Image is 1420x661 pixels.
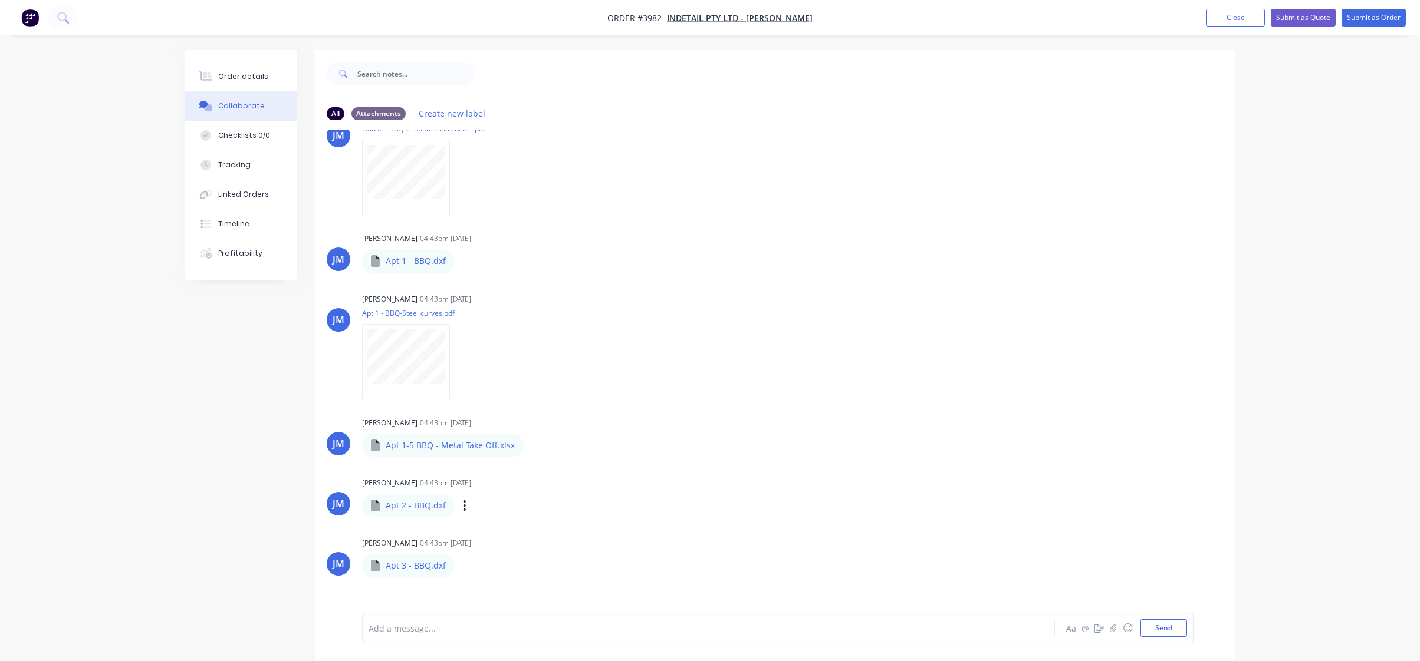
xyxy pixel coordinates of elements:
div: JM [333,128,344,143]
button: Aa [1064,621,1078,635]
div: [PERSON_NAME] [362,418,418,428]
button: @ [1078,621,1092,635]
img: Factory [21,9,39,27]
div: Tracking [218,160,251,170]
p: Apt 1 - BBQ.dxf [386,255,446,267]
button: Tracking [185,150,297,180]
p: Apt 2 - BBQ.dxf [386,500,446,511]
div: JM [333,557,344,571]
div: JM [333,313,344,327]
div: Attachments [351,107,406,120]
div: [PERSON_NAME] [362,233,418,244]
div: [PERSON_NAME] [362,478,418,488]
div: JM [333,437,344,451]
input: Search notes... [357,62,474,85]
div: JM [333,497,344,511]
button: Order details [185,62,297,91]
div: Order details [218,71,268,82]
button: Checklists 0/0 [185,121,297,150]
div: Timeline [218,219,249,229]
div: 04:43pm [DATE] [420,478,471,488]
div: JM [333,252,344,266]
button: Create new label [413,105,492,121]
button: Submit as Quote [1271,9,1336,27]
div: Profitability [218,248,262,259]
button: ☺ [1120,621,1135,635]
div: All [327,107,344,120]
p: Apt 1 - BBQ-Steel curves.pdf [362,308,462,318]
a: Indetail Pty Ltd - [PERSON_NAME] [667,12,813,24]
div: Checklists 0/0 [218,130,270,141]
div: [PERSON_NAME] [362,538,418,548]
div: 04:43pm [DATE] [420,418,471,428]
div: [PERSON_NAME] [362,294,418,305]
button: Close [1206,9,1265,27]
button: Submit as Order [1342,9,1406,27]
button: Profitability [185,239,297,268]
p: Apt 3 - BBQ.dxf [386,560,446,571]
div: 04:43pm [DATE] [420,294,471,305]
div: 04:43pm [DATE] [420,233,471,244]
div: Collaborate [218,101,265,111]
p: Apt 1-5 BBQ - Metal Take Off.xlsx [386,439,515,451]
button: Linked Orders [185,180,297,209]
button: Collaborate [185,91,297,121]
div: 04:43pm [DATE] [420,538,471,548]
div: Linked Orders [218,189,269,200]
button: Send [1140,619,1187,637]
span: Order #3982 - [607,12,667,24]
button: Timeline [185,209,297,239]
